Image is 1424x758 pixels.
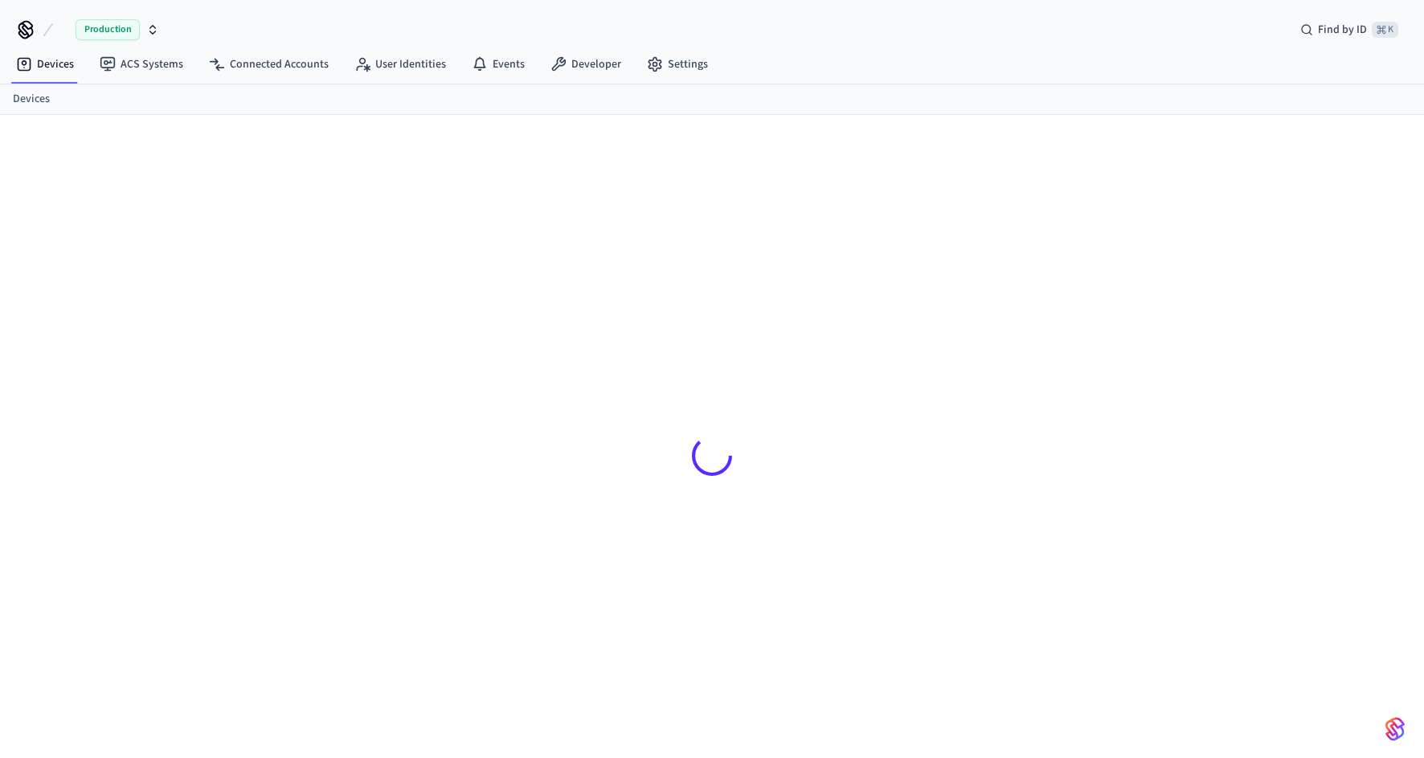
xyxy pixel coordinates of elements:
a: Developer [538,50,634,79]
a: Connected Accounts [196,50,342,79]
a: Settings [634,50,721,79]
span: Find by ID [1318,22,1367,38]
a: Devices [3,50,87,79]
span: Production [76,19,140,40]
a: Events [459,50,538,79]
a: Devices [13,91,50,108]
a: ACS Systems [87,50,196,79]
img: SeamLogoGradient.69752ec5.svg [1385,716,1405,742]
div: Find by ID⌘ K [1287,15,1411,44]
span: ⌘ K [1372,22,1398,38]
a: User Identities [342,50,459,79]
